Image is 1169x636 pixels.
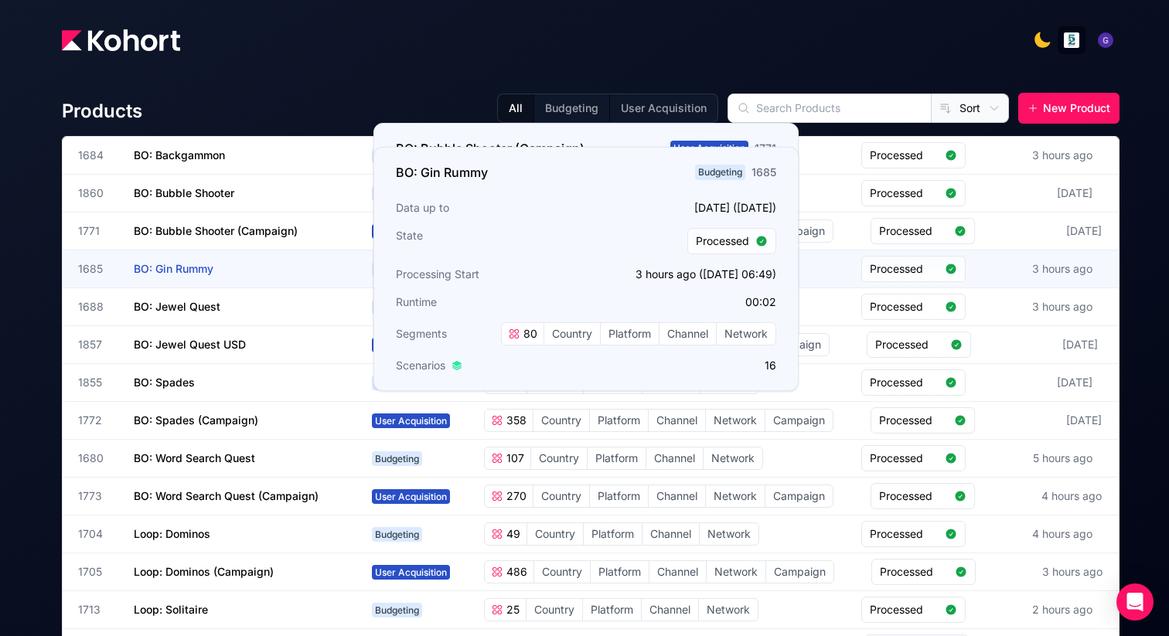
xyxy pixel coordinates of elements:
span: Budgeting [372,603,422,617]
span: 1684 [78,148,115,163]
span: User Acquisition [372,413,450,428]
h3: BO: Gin Rummy [396,163,488,182]
div: 3 hours ago [1029,258,1096,280]
span: User Acquisition [372,565,450,580]
span: Campaign [765,485,833,507]
span: BO: Word Search Quest (Campaign) [134,489,319,502]
span: Country [544,323,600,345]
span: 270 [503,488,527,504]
span: Loop: Solitaire [134,603,208,616]
button: User Acquisition [609,94,717,122]
span: Network [717,323,775,345]
span: Processed [870,375,939,390]
span: BO: Spades (Campaign) [134,413,258,427]
span: 25 [503,602,520,617]
span: 1705 [78,564,115,580]
div: [DATE] [1059,334,1101,355]
span: Channel [646,447,703,469]
span: Processed [870,451,939,466]
span: 1857 [78,337,115,352]
span: Network [699,599,758,621]
span: Loop: Dominos [134,527,210,540]
span: Processed [879,488,948,504]
span: BO: Jewel Quest [134,300,220,313]
span: BO: Bubble Shooter (Campaign) [134,224,298,237]
span: Processed [696,233,749,249]
h4: Products [62,99,142,124]
span: 1688 [78,299,115,315]
div: 1771 [755,141,776,156]
div: [DATE] [1054,372,1096,393]
div: 3 hours ago [1029,145,1096,166]
app-duration-counter: 00:02 [745,295,776,308]
span: Budgeting [372,148,422,163]
span: Processed [870,299,939,315]
span: 1772 [78,413,115,428]
span: Budgeting [372,186,422,201]
button: Budgeting [533,94,609,122]
span: 1704 [78,526,115,542]
button: All [498,94,533,122]
span: User Acquisition [372,338,450,352]
span: 1860 [78,185,115,201]
span: Campaign [765,220,833,242]
span: BO: Spades [134,376,195,389]
div: 3 hours ago [1039,561,1106,583]
p: [DATE] ([DATE]) [591,200,776,216]
span: Network [700,523,758,545]
span: Budgeting [372,300,422,315]
span: Budgeting [372,262,422,277]
span: 1773 [78,488,115,504]
div: [DATE] [1063,220,1105,242]
button: New Product [1018,93,1120,124]
span: Processed [875,337,944,352]
span: Platform [590,485,648,507]
span: Platform [588,447,646,469]
h3: State [396,228,581,254]
div: 2 hours ago [1029,599,1096,621]
div: 1685 [751,165,776,180]
span: Platform [591,561,649,583]
p: 16 [591,358,776,373]
span: Processed [879,413,948,428]
h3: Runtime [396,294,581,310]
span: Processed [870,602,939,617]
span: BO: Word Search Quest [134,451,255,464]
span: 1771 [78,223,115,239]
span: Network [706,485,765,507]
span: Country [533,410,589,431]
div: 4 hours ago [1038,485,1105,507]
span: 1680 [78,451,115,466]
span: Processed [870,526,939,542]
span: BO: Gin Rummy [134,262,213,275]
span: New Product [1043,100,1110,116]
span: 1713 [78,602,115,617]
span: 80 [520,326,537,342]
span: Campaign [765,410,833,431]
span: Processed [880,564,949,580]
input: Search Products [728,94,931,122]
span: Processed [870,148,939,163]
span: Channel [659,323,716,345]
h3: BO: Bubble Shooter (Campaign) [396,139,584,158]
span: Country [533,485,589,507]
span: 358 [503,413,527,428]
span: Sort [959,100,980,116]
span: 1685 [78,261,115,277]
span: Channel [649,485,705,507]
span: BO: Bubble Shooter [134,186,234,199]
span: Budgeting [372,451,422,466]
span: Processed [870,185,939,201]
span: BO: Backgammon [134,148,225,162]
span: 107 [503,451,524,466]
span: Network [706,410,765,431]
span: User Acquisition [372,224,450,239]
span: Network [707,561,765,583]
span: Network [704,447,762,469]
span: Platform [583,599,641,621]
img: Kohort logo [62,29,180,51]
div: 5 hours ago [1030,447,1096,469]
h3: Processing Start [396,267,581,282]
div: 3 hours ago [1029,296,1096,318]
h3: Data up to [396,200,581,216]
